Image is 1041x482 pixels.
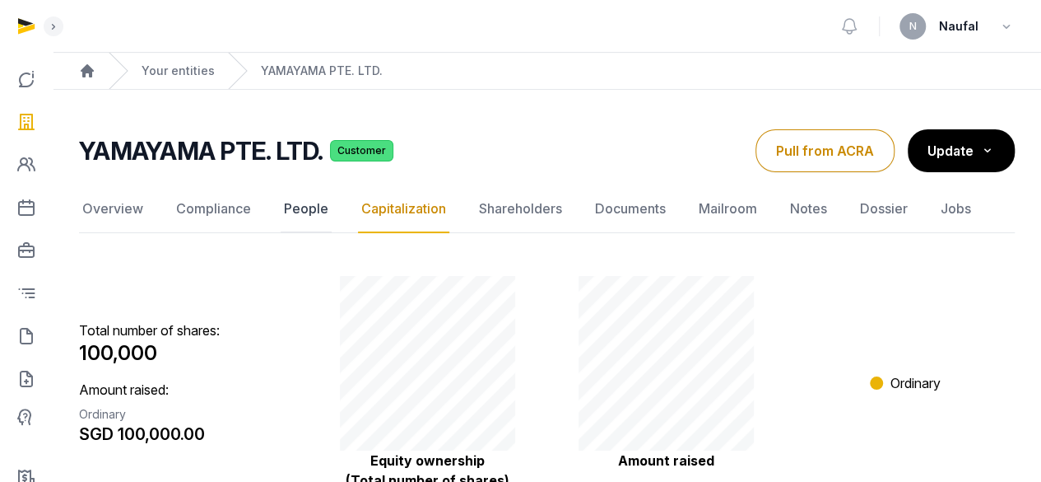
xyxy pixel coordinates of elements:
a: Your entities [142,63,215,79]
button: Update [908,129,1015,172]
a: Documents [592,185,669,233]
a: Dossier [857,185,911,233]
nav: Breadcrumb [53,53,1041,90]
a: YAMAYAMA PTE. LTD. [261,63,383,79]
a: Notes [787,185,830,233]
span: N [909,21,917,31]
span: 100,000 [79,341,157,365]
button: Pull from ACRA [755,129,895,172]
a: Capitalization [358,185,449,233]
li: Ordinary [870,373,940,393]
a: People [281,185,332,233]
a: Compliance [173,185,254,233]
p: Amount raised [579,451,754,470]
button: N [899,13,926,40]
p: Amount raised: [79,380,298,446]
span: Naufal [939,16,978,36]
div: Ordinary [79,406,298,423]
a: Mailroom [695,185,760,233]
nav: Tabs [79,185,1015,233]
div: SGD 100,000.00 [79,423,298,446]
a: Jobs [937,185,974,233]
p: Total number of shares: [79,321,298,367]
a: Overview [79,185,146,233]
h2: YAMAYAMA PTE. LTD. [79,136,323,166]
span: Customer [330,140,393,161]
span: Update [927,143,974,159]
a: Shareholders [476,185,565,233]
